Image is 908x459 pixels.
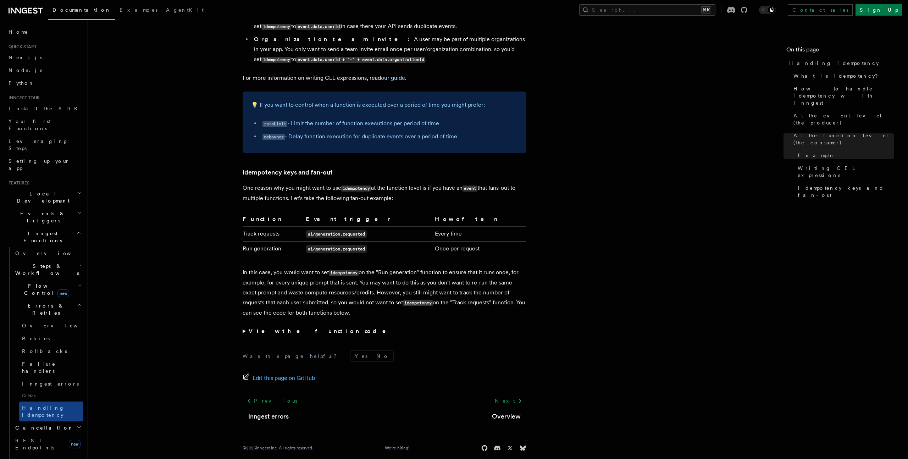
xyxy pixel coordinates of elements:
span: Overview [22,323,95,328]
code: idempotency [341,186,371,192]
a: Setting up your app [6,155,83,175]
button: Cancellation [12,421,83,434]
a: Example [795,149,894,162]
button: Inngest Functions [6,227,83,247]
button: Local Development [6,187,83,207]
td: Once per request [432,242,526,256]
button: Steps & Workflows [12,260,83,280]
p: For more information on writing CEL expressions, read . [243,73,526,83]
span: Steps & Workflows [12,262,79,277]
span: Inngest tour [6,95,40,101]
a: What is idempotency? [791,70,894,82]
button: Events & Triggers [6,207,83,227]
span: new [69,440,81,448]
a: How to handle idempotency with Inngest [791,82,894,109]
span: Example [798,152,834,159]
span: Local Development [6,190,77,204]
a: Overview [492,411,521,421]
a: Writing CEL expressions [795,162,894,182]
span: Handling idempotency [789,60,879,67]
a: Edit this page on GitHub [243,373,315,383]
a: At the event level (the producer) [791,109,894,129]
a: AgentKit [162,2,208,19]
p: 💡 If you want to control when a function is executed over a period of time you might prefer: [251,100,518,110]
li: - Delay function execution for duplicate events over a period of time [260,132,518,142]
span: Handling idempotency [22,405,65,418]
a: Handling idempotency [19,402,83,421]
span: Install the SDK [9,106,82,111]
summary: View the function code [243,326,526,336]
a: Contact sales [788,4,853,16]
code: idempotency [403,300,433,306]
td: Run generation [243,242,303,256]
span: new [57,289,69,297]
strong: Organization team invite: [254,36,414,43]
a: Home [6,26,83,38]
span: Guides [19,390,83,402]
code: debounce [262,134,285,140]
a: Install the SDK [6,102,83,115]
a: Leveraging Steps [6,135,83,155]
h4: On this page [786,45,894,57]
p: Was this page helpful? [243,353,342,360]
a: Your first Functions [6,115,83,135]
button: Flow Controlnew [12,280,83,299]
td: Every time [432,227,526,242]
a: Handling idempotency [786,57,894,70]
a: Inngest errors [19,377,83,390]
a: Next.js [6,51,83,64]
button: Errors & Retries [12,299,83,319]
code: event.data.userId + "-" + event.data.organizationId [296,57,425,63]
a: our guide [381,74,405,81]
button: Toggle dark mode [759,6,776,14]
a: Failure handlers [19,358,83,377]
a: Python [6,77,83,89]
span: At the event level (the producer) [793,112,894,126]
a: Documentation [48,2,115,20]
code: ai/generation.requested [306,245,367,253]
span: Leveraging Steps [9,138,68,151]
a: Retries [19,332,83,345]
a: Node.js [6,64,83,77]
span: Next.js [9,55,42,60]
li: You only want to send a welcome email once per user, so you'd set to in case there your API sends... [252,11,526,32]
span: Setting up your app [9,158,70,171]
a: Examples [115,2,162,19]
li: A user may be part of multiple organizations in your app. You only want to send a team invite ema... [252,34,526,65]
span: Your first Functions [9,118,51,131]
span: Documentation [52,7,111,13]
a: Idempotency keys and fan-out [795,182,894,201]
span: Python [9,80,34,86]
div: Errors & Retries [12,319,83,421]
code: event.data.userId [296,24,341,30]
span: Cancellation [12,424,74,431]
span: Node.js [9,67,42,73]
p: In this case, you would want to set on the "Run generation" function to ensure that it runs once,... [243,267,526,318]
span: Failure handlers [22,361,56,374]
button: Search...⌘K [579,4,715,16]
p: One reason why you might want to use at the function level is if you have an that fans-out to mul... [243,183,526,203]
div: © 2025 Inngest Inc. All rights reserved. [243,445,313,451]
code: event [463,186,477,192]
code: ai/generation.requested [306,230,367,238]
code: rateLimit [262,121,287,127]
kbd: ⌘K [701,6,711,13]
a: rateLimit [262,120,287,127]
a: REST Endpointsnew [12,434,83,454]
a: Inngest errors [248,411,289,421]
code: idempotency [329,270,359,276]
span: REST Endpoints [15,438,54,450]
span: AgentKit [166,7,204,13]
a: Overview [12,247,83,260]
th: Function [243,215,303,227]
a: We're hiring! [385,445,409,451]
a: debounce [262,133,285,140]
span: Features [6,180,29,186]
code: idempotency [261,57,291,63]
a: At the function level (the consumer) [791,129,894,149]
a: Previous [243,394,301,407]
button: No [372,351,393,361]
a: Next [491,394,526,407]
span: At the function level (the consumer) [793,132,894,146]
span: Flow Control [12,282,78,297]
